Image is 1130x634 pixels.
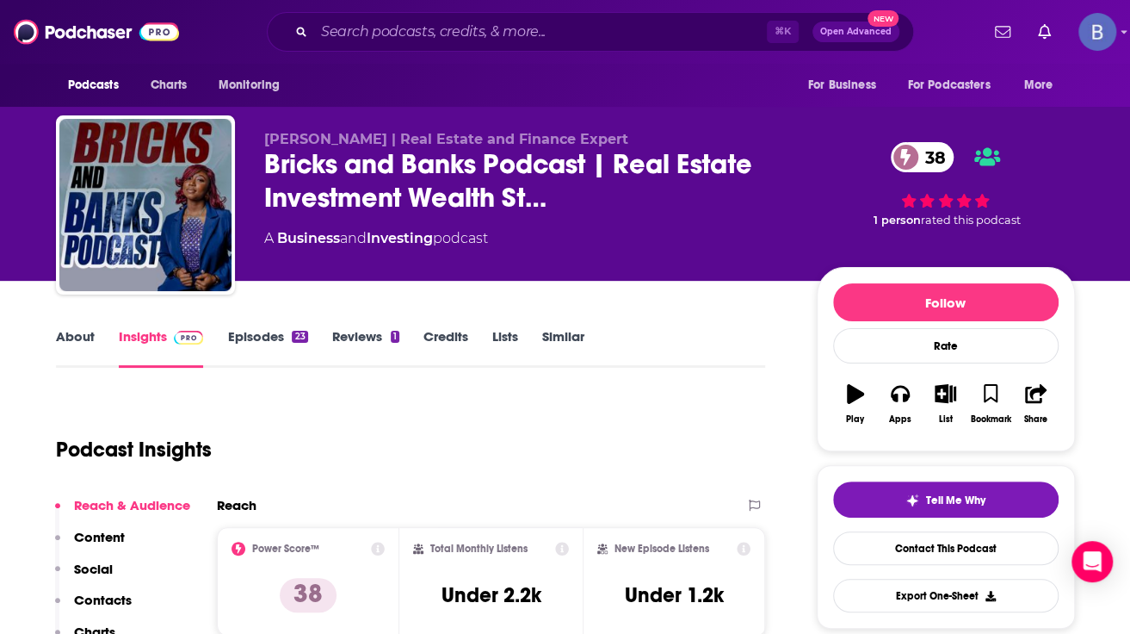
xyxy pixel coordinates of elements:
[74,529,125,545] p: Content
[151,73,188,97] span: Charts
[833,328,1059,364] div: Rate
[970,414,1010,425] div: Bookmark
[264,228,488,249] div: A podcast
[820,28,892,36] span: Open Advanced
[796,69,898,102] button: open menu
[1013,373,1058,435] button: Share
[988,17,1017,47] a: Show notifications dropdown
[74,561,113,577] p: Social
[59,119,232,291] img: Bricks and Banks Podcast | Real Estate Investment Wealth Strategies
[833,283,1059,321] button: Follow
[55,592,132,624] button: Contacts
[292,331,307,343] div: 23
[833,531,1059,565] a: Contact This Podcast
[923,373,967,435] button: List
[267,12,914,52] div: Search podcasts, credits, & more...
[926,494,985,507] span: Tell Me Why
[74,592,132,608] p: Contacts
[68,73,119,97] span: Podcasts
[314,18,767,46] input: Search podcasts, credits, & more...
[430,543,528,555] h2: Total Monthly Listens
[332,328,399,368] a: Reviews1
[542,328,584,368] a: Similar
[614,543,709,555] h2: New Episode Listens
[219,73,280,97] span: Monitoring
[1078,13,1116,51] button: Show profile menu
[264,131,628,147] span: [PERSON_NAME] | Real Estate and Finance Expert
[868,10,898,27] span: New
[908,142,954,172] span: 38
[878,373,923,435] button: Apps
[277,230,340,246] a: Business
[767,21,799,43] span: ⌘ K
[921,214,1021,227] span: rated this podcast
[55,529,125,561] button: Content
[625,582,724,608] h3: Under 1.2k
[492,328,518,368] a: Lists
[227,328,307,368] a: Episodes23
[14,16,179,48] img: Podchaser - Follow, Share and Rate Podcasts
[340,230,367,246] span: and
[833,482,1059,518] button: tell me why sparkleTell Me Why
[56,69,141,102] button: open menu
[968,373,1013,435] button: Bookmark
[56,328,95,368] a: About
[280,578,337,612] p: 38
[207,69,302,102] button: open menu
[55,561,113,593] button: Social
[441,582,540,608] h3: Under 2.2k
[874,214,921,227] span: 1 person
[252,543,319,555] h2: Power Score™
[74,497,190,513] p: Reach & Audience
[1071,541,1113,582] div: Open Intercom Messenger
[367,230,433,246] a: Investing
[891,142,954,172] a: 38
[1078,13,1116,51] span: Logged in as BTallent
[939,414,953,425] div: List
[908,73,991,97] span: For Podcasters
[217,497,256,513] h2: Reach
[1024,414,1047,425] div: Share
[817,131,1075,238] div: 38 1 personrated this podcast
[391,331,399,343] div: 1
[139,69,198,102] a: Charts
[1023,73,1053,97] span: More
[905,494,919,507] img: tell me why sparkle
[833,579,1059,612] button: Export One-Sheet
[119,328,204,368] a: InsightsPodchaser Pro
[1078,13,1116,51] img: User Profile
[812,22,899,42] button: Open AdvancedNew
[833,373,878,435] button: Play
[56,437,212,463] h1: Podcast Insights
[808,73,876,97] span: For Business
[423,328,468,368] a: Credits
[1011,69,1074,102] button: open menu
[55,497,190,529] button: Reach & Audience
[897,69,1016,102] button: open menu
[846,414,864,425] div: Play
[174,331,204,345] img: Podchaser Pro
[1031,17,1058,47] a: Show notifications dropdown
[889,414,911,425] div: Apps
